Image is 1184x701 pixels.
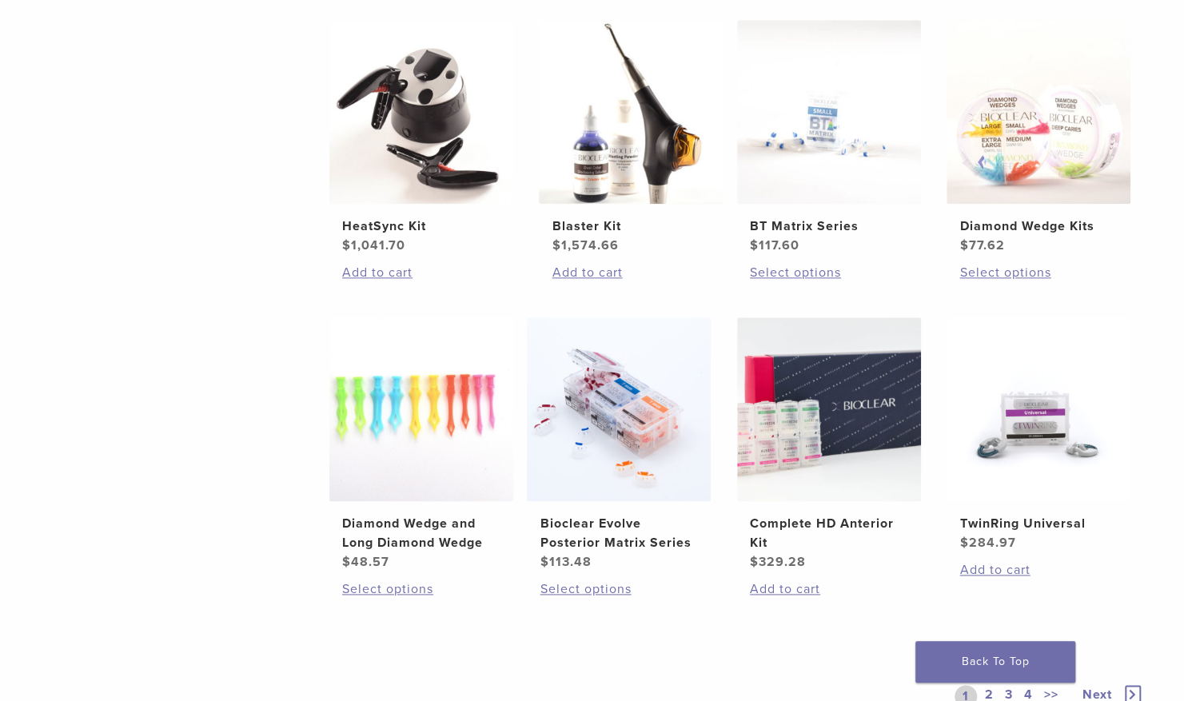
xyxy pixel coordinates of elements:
[946,317,1132,552] a: TwinRing UniversalTwinRing Universal $284.97
[329,20,515,255] a: HeatSync KitHeatSync Kit $1,041.70
[736,20,923,255] a: BT Matrix SeriesBT Matrix Series $117.60
[539,20,723,204] img: Blaster Kit
[959,263,1118,282] a: Select options for “Diamond Wedge Kits”
[527,317,711,501] img: Bioclear Evolve Posterior Matrix Series
[342,237,405,253] bdi: 1,041.70
[540,554,548,570] span: $
[552,217,710,236] h2: Blaster Kit
[342,580,500,599] a: Select options for “Diamond Wedge and Long Diamond Wedge”
[750,514,908,552] h2: Complete HD Anterior Kit
[552,237,560,253] span: $
[342,263,500,282] a: Add to cart: “HeatSync Kit”
[959,237,968,253] span: $
[737,20,921,204] img: BT Matrix Series
[959,237,1004,253] bdi: 77.62
[959,535,1015,551] bdi: 284.97
[329,317,515,572] a: Diamond Wedge and Long Diamond WedgeDiamond Wedge and Long Diamond Wedge $48.57
[526,317,712,572] a: Bioclear Evolve Posterior Matrix SeriesBioclear Evolve Posterior Matrix Series $113.48
[750,237,759,253] span: $
[736,317,923,572] a: Complete HD Anterior KitComplete HD Anterior Kit $329.28
[750,580,908,599] a: Add to cart: “Complete HD Anterior Kit”
[737,317,921,501] img: Complete HD Anterior Kit
[342,554,351,570] span: $
[947,317,1130,501] img: TwinRing Universal
[538,20,724,255] a: Blaster KitBlaster Kit $1,574.66
[329,317,513,501] img: Diamond Wedge and Long Diamond Wedge
[947,20,1130,204] img: Diamond Wedge Kits
[342,554,389,570] bdi: 48.57
[959,217,1118,236] h2: Diamond Wedge Kits
[540,580,698,599] a: Select options for “Bioclear Evolve Posterior Matrix Series”
[915,641,1075,683] a: Back To Top
[750,263,908,282] a: Select options for “BT Matrix Series”
[342,217,500,236] h2: HeatSync Kit
[946,20,1132,255] a: Diamond Wedge KitsDiamond Wedge Kits $77.62
[540,554,591,570] bdi: 113.48
[329,20,513,204] img: HeatSync Kit
[959,560,1118,580] a: Add to cart: “TwinRing Universal”
[750,554,806,570] bdi: 329.28
[959,514,1118,533] h2: TwinRing Universal
[540,514,698,552] h2: Bioclear Evolve Posterior Matrix Series
[342,514,500,552] h2: Diamond Wedge and Long Diamond Wedge
[750,237,799,253] bdi: 117.60
[959,535,968,551] span: $
[750,554,759,570] span: $
[750,217,908,236] h2: BT Matrix Series
[552,237,618,253] bdi: 1,574.66
[342,237,351,253] span: $
[552,263,710,282] a: Add to cart: “Blaster Kit”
